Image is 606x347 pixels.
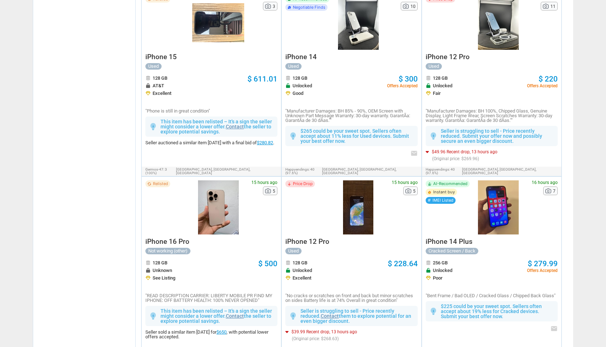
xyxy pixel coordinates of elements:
[550,4,555,9] span: 11
[153,260,167,265] span: 128 GB
[291,330,357,334] span: $39.99 Recent drop, 13 hours ago
[410,4,416,9] span: 10
[550,325,558,332] i: email
[399,75,418,83] a: $ 300
[285,167,315,175] span: 40 (97.6%)
[293,91,303,96] span: Good
[153,76,167,80] span: 128 GB
[145,140,277,145] div: Seller auctioned a similar item [DATE] with a final bid of .
[388,259,418,268] span: $ 228.64
[387,84,418,88] span: Offers Accepted
[433,83,452,88] span: Unlocked
[145,293,277,303] p: "READ DESCRIPTION CARRIER: LIBERTY MOBILE PR FIND MY IPHONE: OFF BATTERY HEALTH: 100% NEVER OPENED"
[426,237,473,246] span: iPhone 14 Plus
[433,182,467,186] span: AI-Recommended
[433,276,443,280] span: Poor
[293,268,312,273] span: Unlocked
[426,293,558,298] p: "Bent Frame / Bad OLED / Cracked Glass / Chipped Back Glass"
[285,240,329,245] a: iPhone 12 Pro
[388,260,418,268] a: $ 228.64
[251,180,277,185] span: 15 hours ago
[153,91,171,96] span: Excellent
[145,109,277,113] p: "Phone is still in great condition"
[293,260,307,265] span: 128 GB
[426,167,450,171] span: happyendings:
[426,63,442,70] div: Used
[161,308,274,324] p: This item has been relisted – It's a sign the seller might consider a lower offer. the seller to ...
[426,240,473,245] a: iPhone 14 Plus
[216,329,227,335] a: $650
[426,248,478,254] div: Cracked Screen / Back
[293,182,313,186] span: Price Drop
[285,248,302,254] div: Used
[527,84,558,88] span: Offers Accepted
[528,259,558,268] span: $ 279.99
[433,268,452,273] span: Unlocked
[145,248,190,254] div: Not working (other)
[293,276,311,280] span: Excellent
[426,167,455,175] span: 40 (97.6%)
[145,167,164,171] span: germos-47:
[161,119,274,134] p: This item has been relisted – It's a sign the seller might consider a lower offer. the seller to ...
[527,268,558,273] span: Offers Accepted
[273,4,275,9] span: 3
[293,5,325,9] span: Negotiable Finds
[413,189,416,193] span: 5
[426,109,558,123] p: "Manufacturer Damages: BH 100%, Chipped Glass, Genuine Display, Light Frame Wear, Screen Scratche...
[532,180,558,185] span: 16 hours ago
[153,276,175,280] span: See Listing
[322,168,418,175] span: [GEOGRAPHIC_DATA], [GEOGRAPHIC_DATA],[GEOGRAPHIC_DATA]
[293,76,307,80] span: 128 GB
[433,91,441,96] span: Fair
[285,237,329,246] span: iPhone 12 Pro
[153,83,164,88] span: AT&T
[145,55,177,60] a: iPhone 15
[258,260,277,268] a: $ 500
[273,189,275,193] span: 5
[153,268,172,273] span: Unknown
[145,330,277,339] div: Seller sold a similar item [DATE] for , with potential lower offers accepted.
[257,140,273,145] a: $280.82
[226,313,244,319] a: Contact
[392,180,418,185] span: 15 hours ago
[258,259,277,268] span: $ 500
[432,150,497,154] span: $49.96 Recent drop, 13 hours ago
[145,240,189,245] a: iPhone 16 Pro
[528,260,558,268] a: $ 279.99
[462,168,558,175] span: [GEOGRAPHIC_DATA], [GEOGRAPHIC_DATA],[GEOGRAPHIC_DATA]
[145,53,177,61] span: iPhone 15
[433,190,455,194] span: Instant buy
[441,128,554,144] p: Seller is struggling to sell - Price recently reduced. Submit your offer now and possibly secure ...
[285,293,417,303] p: "No cracks or scratches on front and back but minor scratches on sides Battery life is at 74% Ove...
[300,128,414,144] p: $265 could be your sweet spot. Sellers often accept about 11% less for Used devices. Submit your ...
[426,55,470,60] a: iPhone 12 Pro
[285,109,417,123] p: "Manufacturer Damages: BH 85% - 90%, OEM Screen with Unknown Part Message Warranty: 30-day warran...
[226,124,244,129] a: Contact
[433,76,448,80] span: 128 GB
[300,308,414,324] p: Seller is struggling to sell - Price recently reduced. them to explore potential for an even bigg...
[553,189,555,193] span: 7
[432,157,479,161] span: (Original price: $269.96)
[432,198,453,202] span: IMEI Listed
[153,182,168,186] span: Relisted
[441,304,554,319] p: $225 could be your sweet spot. Sellers often accept about 19% less for Cracked devices. Submit yo...
[285,55,317,60] a: iPhone 14
[285,63,302,70] div: Used
[293,83,312,88] span: Unlocked
[433,260,448,265] span: 256 GB
[321,313,339,319] a: Contact
[247,75,277,83] a: $ 611.01
[145,167,167,175] span: 3 (100%)
[539,75,558,83] a: $ 220
[145,237,189,246] span: iPhone 16 Pro
[292,337,339,341] span: (Original price: $268.63)
[426,53,470,61] span: iPhone 12 Pro
[176,168,277,175] span: [GEOGRAPHIC_DATA], [GEOGRAPHIC_DATA],[GEOGRAPHIC_DATA]
[285,53,317,61] span: iPhone 14
[285,167,309,171] span: happyendings:
[145,63,162,70] div: Used
[410,150,418,157] i: email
